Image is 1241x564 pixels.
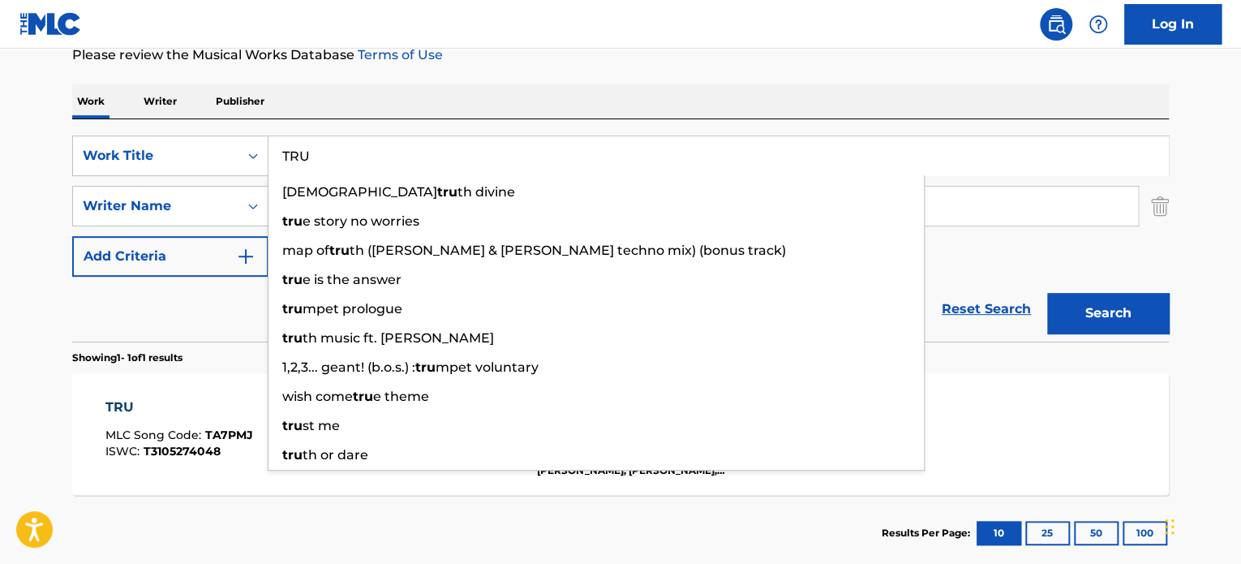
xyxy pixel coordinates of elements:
div: TRU [105,398,253,417]
span: e theme [373,389,429,404]
div: Writer Name [83,196,229,216]
button: Search [1047,293,1169,334]
span: th music ft. [PERSON_NAME] [303,330,494,346]
p: Please review the Musical Works Database [72,45,1169,65]
p: Results Per Page: [882,526,974,540]
span: mpet prologue [303,301,402,316]
a: Public Search [1040,8,1072,41]
img: help [1089,15,1108,34]
p: Showing 1 - 1 of 1 results [72,351,182,365]
strong: tru [353,389,373,404]
span: mpet voluntary [436,359,539,375]
strong: tru [437,184,457,200]
span: st me [303,418,340,433]
p: Writer [139,84,182,118]
p: Publisher [211,84,269,118]
a: Reset Search [934,291,1039,327]
p: Work [72,84,109,118]
span: th or dare [303,447,368,463]
img: Delete Criterion [1151,186,1169,226]
strong: tru [282,213,303,229]
button: Add Criteria [72,236,268,277]
img: search [1046,15,1066,34]
form: Search Form [72,136,1169,342]
span: map of [282,243,329,258]
img: MLC Logo [19,12,82,36]
iframe: Chat Widget [1160,486,1241,564]
strong: tru [282,447,303,463]
div: Help [1082,8,1114,41]
span: T3105274048 [144,444,221,459]
span: [DEMOGRAPHIC_DATA] [282,184,437,200]
span: ISWC : [105,444,144,459]
span: MLC Song Code : [105,428,205,442]
a: TRUMLC Song Code:TA7PMJISWC:T3105274048Writers (5)[PERSON_NAME], [PERSON_NAME], [PERSON_NAME], [P... [72,373,1169,495]
strong: tru [415,359,436,375]
a: Terms of Use [354,47,443,62]
img: 9d2ae6d4665cec9f34b9.svg [236,247,255,266]
span: TA7PMJ [205,428,253,442]
span: 1,2,3... geant! (b.o.s.) : [282,359,415,375]
strong: tru [282,272,303,287]
a: Log In [1124,4,1222,45]
button: 50 [1074,521,1119,545]
strong: tru [282,301,303,316]
div: Drag [1165,502,1174,551]
span: th ([PERSON_NAME] & [PERSON_NAME] techno mix) (bonus track) [350,243,786,258]
button: 10 [977,521,1021,545]
strong: tru [282,418,303,433]
div: Work Title [83,146,229,166]
button: 100 [1123,521,1167,545]
span: th divine [457,184,515,200]
span: wish come [282,389,353,404]
strong: tru [329,243,350,258]
strong: tru [282,330,303,346]
button: 25 [1025,521,1070,545]
span: e story no worries [303,213,419,229]
span: e is the answer [303,272,401,287]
